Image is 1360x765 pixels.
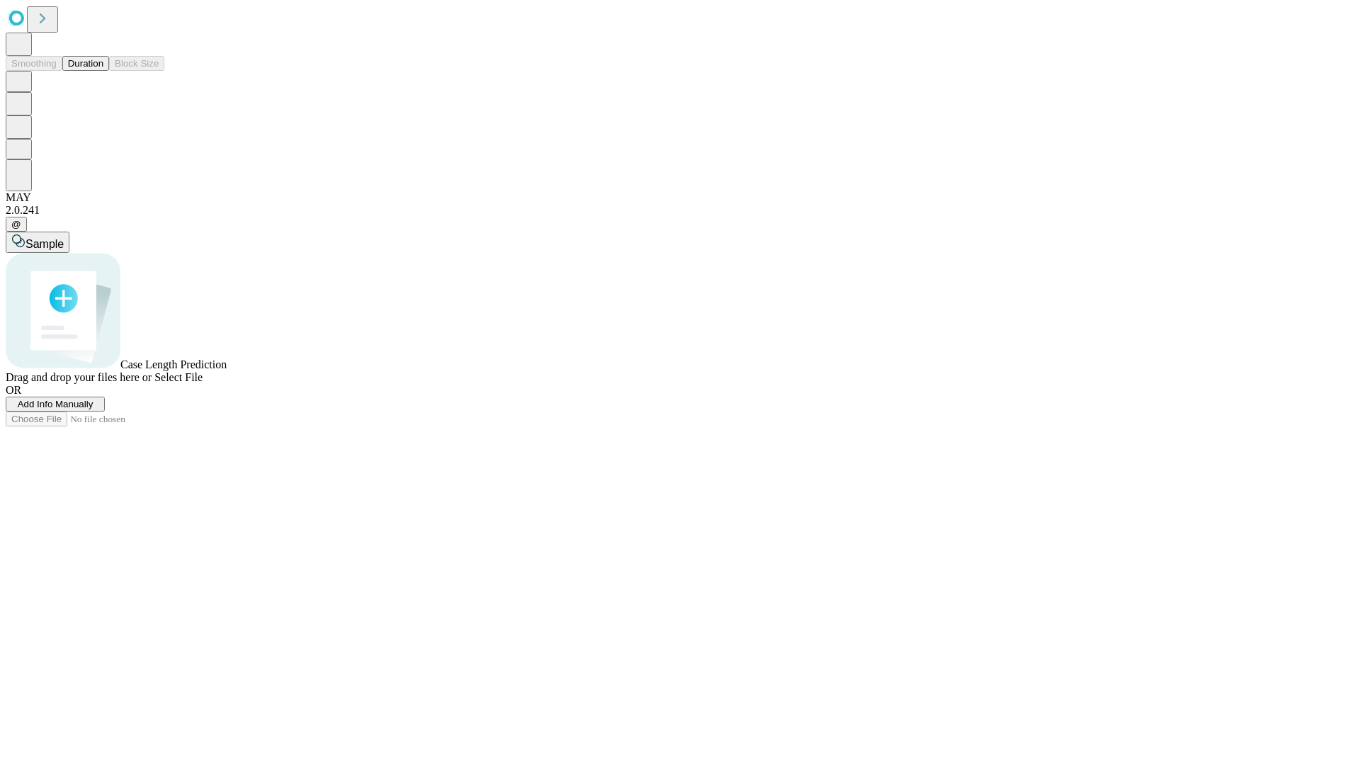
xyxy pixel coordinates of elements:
[120,358,227,370] span: Case Length Prediction
[62,56,109,71] button: Duration
[154,371,203,383] span: Select File
[6,56,62,71] button: Smoothing
[6,384,21,396] span: OR
[6,191,1354,204] div: MAY
[6,397,105,412] button: Add Info Manually
[11,219,21,229] span: @
[6,232,69,253] button: Sample
[6,204,1354,217] div: 2.0.241
[18,399,93,409] span: Add Info Manually
[6,371,152,383] span: Drag and drop your files here or
[25,238,64,250] span: Sample
[109,56,164,71] button: Block Size
[6,217,27,232] button: @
